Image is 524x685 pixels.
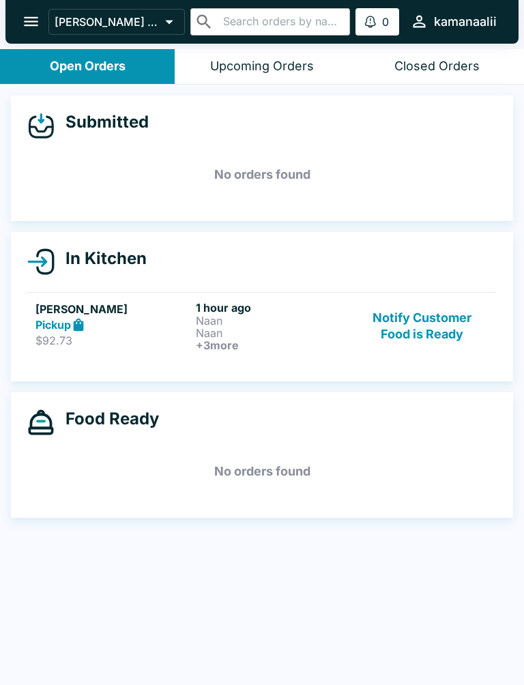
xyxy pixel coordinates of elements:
p: Naan [196,327,351,339]
p: [PERSON_NAME] (Kona - [PERSON_NAME] Drive) [55,15,160,29]
h5: [PERSON_NAME] [35,301,190,317]
p: 0 [382,15,389,29]
div: Closed Orders [394,59,480,74]
button: kamanaalii [405,7,502,36]
input: Search orders by name or phone number [219,12,344,31]
h4: Food Ready [55,409,159,429]
h4: Submitted [55,112,149,132]
button: open drawer [14,4,48,39]
p: $92.73 [35,334,190,347]
h6: + 3 more [196,339,351,351]
button: Notify Customer Food is Ready [356,301,489,351]
h5: No orders found [27,150,497,199]
h5: No orders found [27,447,497,496]
h6: 1 hour ago [196,301,351,315]
div: Open Orders [50,59,126,74]
a: [PERSON_NAME]Pickup$92.731 hour agoNaanNaan+3moreNotify Customer Food is Ready [27,292,497,360]
p: Naan [196,315,351,327]
strong: Pickup [35,318,71,332]
div: Upcoming Orders [210,59,314,74]
div: kamanaalii [434,14,497,30]
h4: In Kitchen [55,248,147,269]
button: [PERSON_NAME] (Kona - [PERSON_NAME] Drive) [48,9,185,35]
